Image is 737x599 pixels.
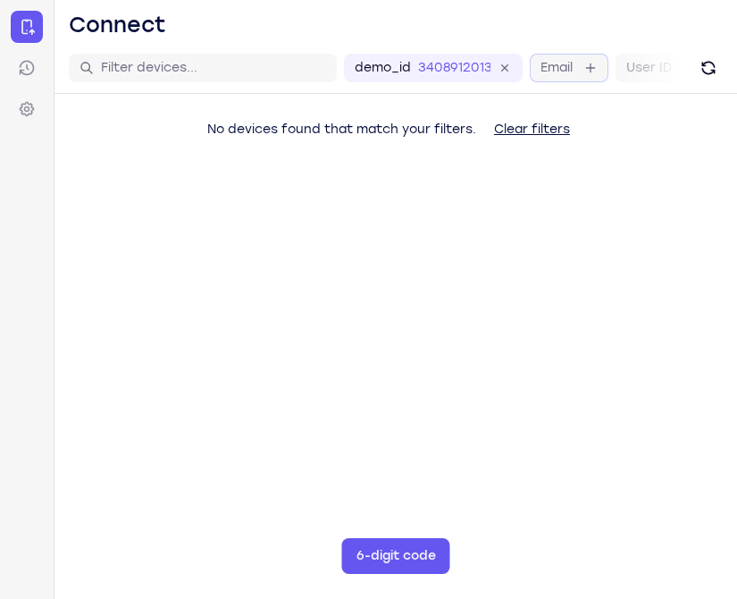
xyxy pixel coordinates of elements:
[69,11,166,39] h1: Connect
[540,59,573,77] label: Email
[11,52,43,84] a: Sessions
[342,538,450,574] button: 6-digit code
[626,59,672,77] label: User ID
[355,59,411,77] label: demo_id
[101,59,326,77] input: Filter devices...
[11,93,43,125] a: Settings
[694,54,723,82] button: Refresh
[11,11,43,43] a: Connect
[480,112,584,148] button: Clear filters
[207,122,476,137] span: No devices found that match your filters.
